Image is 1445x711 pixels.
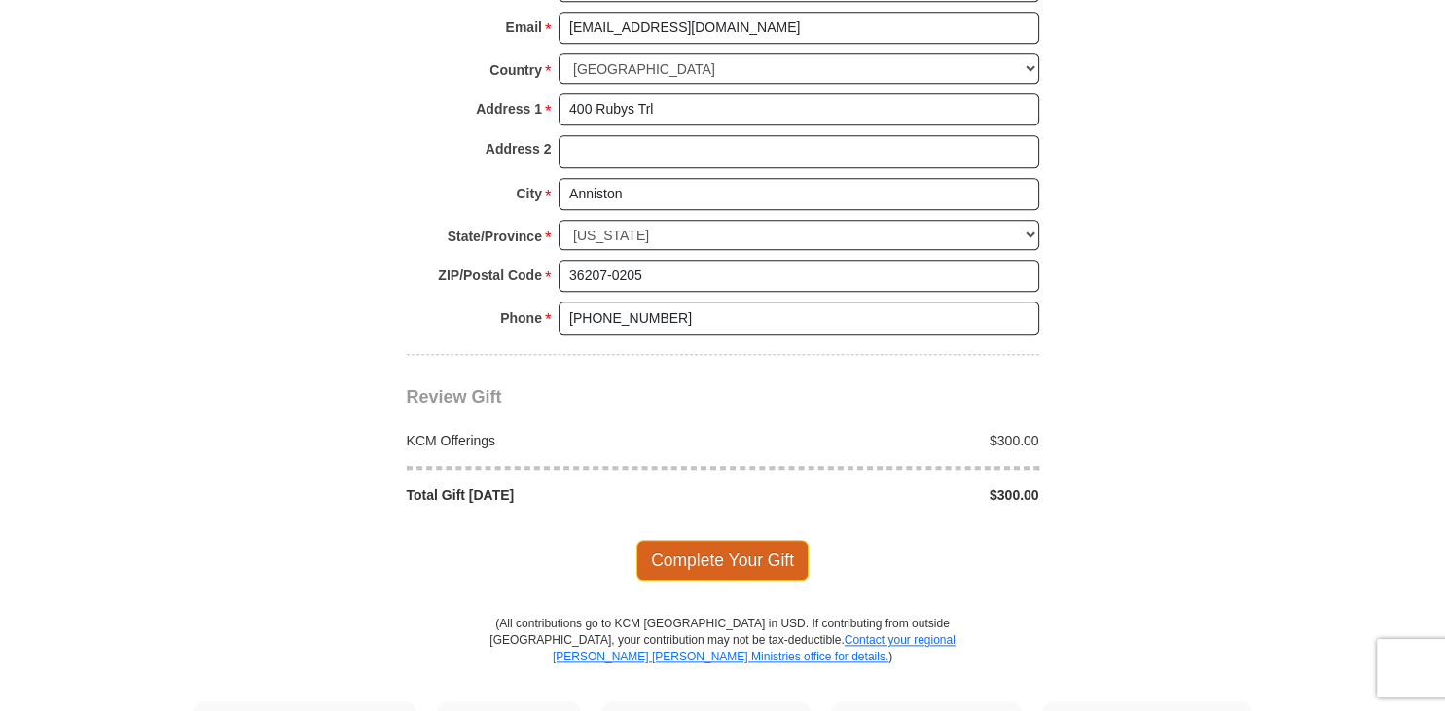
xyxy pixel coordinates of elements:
strong: Country [489,56,542,84]
strong: Email [506,14,542,41]
strong: City [516,180,541,207]
div: $300.00 [723,431,1050,450]
strong: Address 2 [486,135,552,162]
strong: Address 1 [476,95,542,123]
p: (All contributions go to KCM [GEOGRAPHIC_DATA] in USD. If contributing from outside [GEOGRAPHIC_D... [489,616,957,700]
div: KCM Offerings [396,431,723,450]
strong: ZIP/Postal Code [438,262,542,289]
span: Review Gift [407,387,502,407]
div: $300.00 [723,485,1050,505]
strong: State/Province [448,223,542,250]
span: Complete Your Gift [636,540,809,581]
strong: Phone [500,304,542,332]
div: Total Gift [DATE] [396,485,723,505]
